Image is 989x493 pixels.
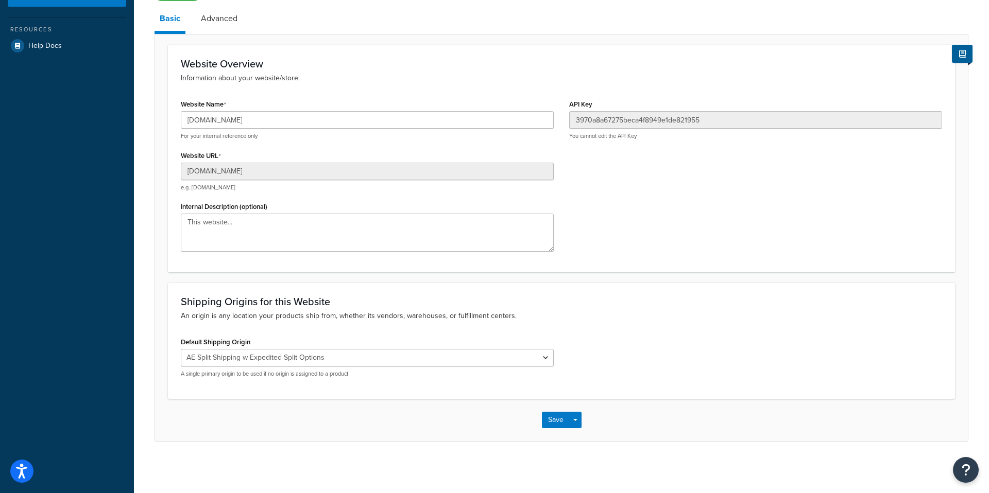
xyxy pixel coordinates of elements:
[181,100,226,109] label: Website Name
[8,25,126,34] div: Resources
[181,214,554,252] textarea: This website...
[8,37,126,55] a: Help Docs
[181,296,942,307] h3: Shipping Origins for this Website
[569,111,942,129] input: XDL713J089NBV22
[181,152,221,160] label: Website URL
[181,370,554,378] p: A single primary origin to be used if no origin is assigned to a product
[28,42,62,50] span: Help Docs
[542,412,570,428] button: Save
[952,45,973,63] button: Show Help Docs
[569,100,592,108] label: API Key
[196,6,243,31] a: Advanced
[181,132,554,140] p: For your internal reference only
[181,338,250,346] label: Default Shipping Origin
[181,203,267,210] label: Internal Description (optional)
[569,132,942,140] p: You cannot edit the API Key
[181,73,942,84] p: Information about your website/store.
[181,310,942,322] p: An origin is any location your products ship from, whether its vendors, warehouses, or fulfillmen...
[953,457,979,483] button: Open Resource Center
[181,58,942,69] h3: Website Overview
[155,6,185,34] a: Basic
[181,184,554,191] p: e.g. [DOMAIN_NAME]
